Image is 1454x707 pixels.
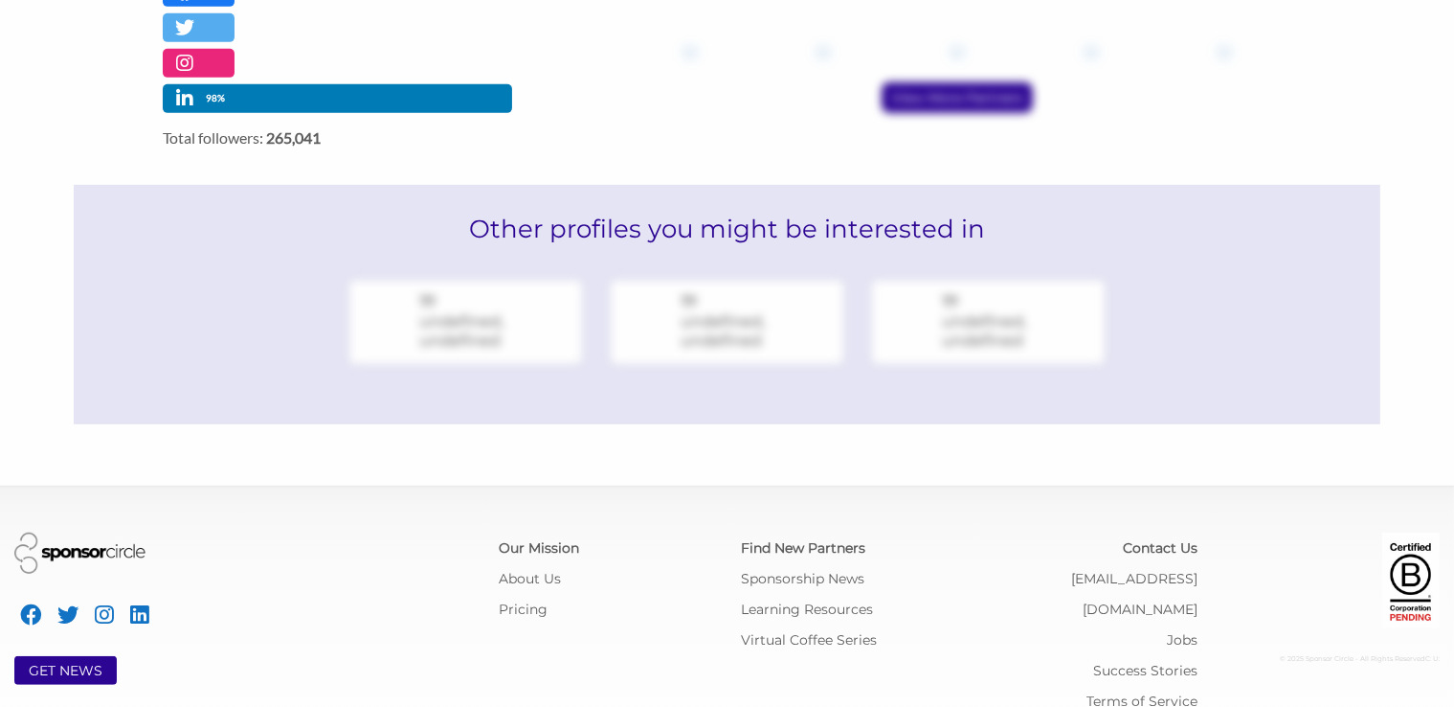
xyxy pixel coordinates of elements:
p: 98% [206,89,230,107]
a: Our Mission [499,539,579,557]
a: Pricing [499,601,548,618]
a: [EMAIL_ADDRESS][DOMAIN_NAME] [1071,570,1197,618]
a: Contact Us [1123,539,1197,557]
h2: Other profiles you might be interested in [74,185,1381,273]
span: C: U: [1425,654,1440,663]
a: Jobs [1167,631,1197,649]
label: Total followers: [163,128,520,147]
a: Learning Resources [741,601,873,618]
img: Sponsor Circle Logo [14,533,145,574]
a: GET NEWS [29,662,102,679]
a: Sponsorship News [741,570,864,587]
a: Success Stories [1093,662,1197,679]
a: Virtual Coffee Series [741,631,877,649]
a: Find New Partners [741,539,865,557]
strong: 265,041 [266,128,321,147]
img: Certified Corporation Pending Logo [1382,533,1440,628]
a: About Us [499,570,561,587]
div: © 2025 Sponsor Circle - All Rights Reserved [1226,644,1440,674]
